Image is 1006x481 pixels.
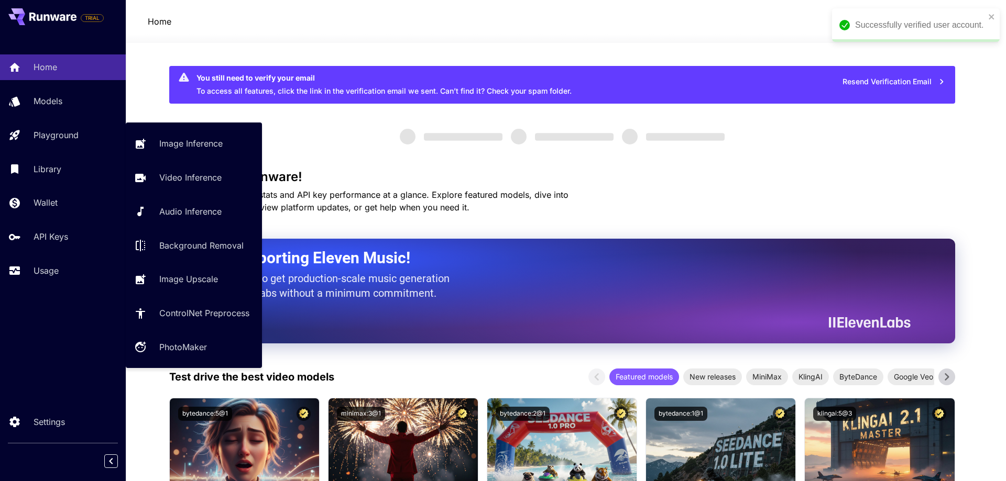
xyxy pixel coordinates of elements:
a: Background Removal [126,232,262,258]
button: bytedance:2@1 [496,407,550,421]
a: Audio Inference [126,199,262,225]
p: Library [34,163,61,175]
p: Test drive the best video models [169,369,334,385]
a: Image Upscale [126,266,262,292]
a: ControlNet Preprocess [126,300,262,326]
span: Check out your usage stats and API key performance at a glance. Explore featured models, dive int... [169,189,568,212]
p: Models [34,95,62,107]
button: Certified Model – Vetted for best performance and includes a commercial license. [297,407,311,421]
div: Collapse sidebar [112,452,126,471]
p: PhotoMaker [159,341,207,353]
h2: Now Supporting Eleven Music! [195,248,903,268]
button: Collapse sidebar [104,454,118,468]
button: bytedance:5@1 [178,407,232,421]
a: Image Inference [126,131,262,156]
p: Video Inference [159,171,222,184]
span: Google Veo [888,371,939,382]
button: Certified Model – Vetted for best performance and includes a commercial license. [455,407,469,421]
p: Home [148,15,171,28]
button: klingai:5@3 [813,407,856,421]
div: To access all features, click the link in the verification email we sent. Can’t find it? Check yo... [196,69,572,100]
p: Wallet [34,196,58,209]
p: Home [34,61,57,73]
button: Certified Model – Vetted for best performance and includes a commercial license. [773,407,787,421]
span: New releases [683,371,742,382]
p: Image Inference [159,137,223,150]
a: PhotoMaker [126,334,262,360]
nav: breadcrumb [148,15,171,28]
p: Image Upscale [159,273,218,285]
span: TRIAL [81,14,103,22]
button: Resend Verification Email [837,71,951,93]
p: Playground [34,129,79,141]
button: Certified Model – Vetted for best performance and includes a commercial license. [932,407,946,421]
p: The only way to get production-scale music generation from Eleven Labs without a minimum commitment. [195,271,457,300]
p: Audio Inference [159,205,222,218]
p: API Keys [34,230,68,243]
div: Successfully verified user account. [855,19,985,31]
div: You still need to verify your email [196,72,572,83]
h3: Welcome to Runware! [169,170,955,184]
span: MiniMax [746,371,788,382]
span: ByteDance [833,371,883,382]
p: Usage [34,264,59,277]
button: bytedance:1@1 [654,407,707,421]
span: Featured models [609,371,679,382]
button: minimax:3@1 [337,407,385,421]
p: Background Removal [159,239,244,252]
span: KlingAI [792,371,829,382]
a: Video Inference [126,165,262,191]
button: Certified Model – Vetted for best performance and includes a commercial license. [614,407,628,421]
p: ControlNet Preprocess [159,307,249,319]
button: close [988,13,996,21]
span: Add your payment card to enable full platform functionality. [81,12,104,24]
p: Settings [34,416,65,428]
